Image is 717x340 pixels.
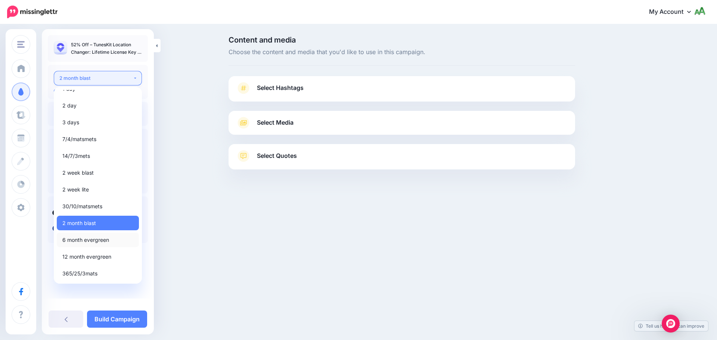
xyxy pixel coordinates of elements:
p: 52% Off – TunesKit Location Changer: Lifetime License Key | Android / iPhone GPS Location Spoofin... [71,41,142,56]
span: 14/7/3mets [62,152,90,160]
span: 3 days [62,118,79,127]
img: menu.png [17,41,25,48]
span: Select Quotes [257,151,297,161]
img: fb4fd676e7f3b9f8e843a30cb26b5934_thumb.jpg [54,41,67,54]
span: 2 month blast [62,219,96,228]
a: Select Hashtags [236,82,568,102]
span: 6 month evergreen [62,235,109,244]
span: Select Media [257,118,294,128]
span: 365/25/3mats [62,269,97,278]
span: 2 day [62,101,77,110]
a: Select Media [236,117,568,129]
a: Select Quotes [236,150,568,169]
span: 2 week blast [62,168,94,177]
span: 30/10/matsmets [62,202,102,211]
a: My Account [642,3,706,21]
span: 7/4/matsmets [62,135,96,144]
button: 2 month blast [54,71,142,85]
span: 12 month evergreen [62,252,111,261]
div: Open Intercom Messenger [662,315,680,333]
img: Missinglettr [7,6,58,18]
span: Select Hashtags [257,83,304,93]
span: Content and media [229,36,575,44]
div: 2 month blast [59,74,133,82]
span: 2 week lite [62,185,89,194]
a: Tell us how we can improve [634,321,708,331]
span: Choose the content and media that you'd like to use in this campaign. [229,47,575,57]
